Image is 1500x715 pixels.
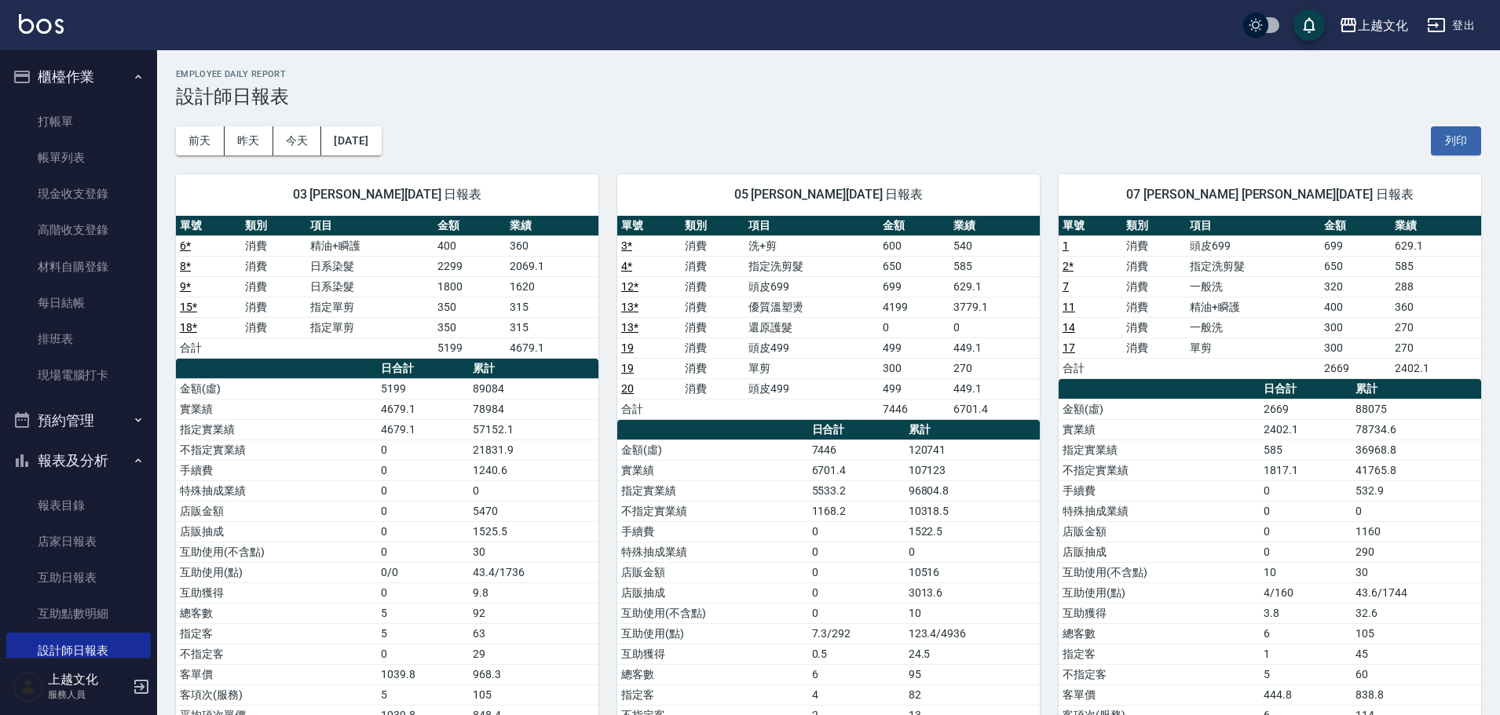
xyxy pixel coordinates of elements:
td: 消費 [681,235,745,256]
td: 5199 [434,337,506,358]
td: 不指定客 [176,644,377,664]
td: 270 [1391,317,1481,337]
td: 5199 [377,378,469,399]
td: 0 [808,521,905,542]
th: 單號 [176,216,241,236]
td: 0 [469,480,598,501]
td: 互助使用(點) [176,562,377,582]
td: 消費 [681,358,745,378]
table: a dense table [1059,216,1481,379]
td: 449.1 [949,378,1040,399]
td: 63 [469,623,598,644]
th: 日合計 [808,420,905,440]
td: 一般洗 [1186,317,1320,337]
button: 前天 [176,126,225,155]
td: 1240.6 [469,460,598,480]
a: 互助點數明細 [6,596,151,632]
td: 店販金額 [1059,521,1260,542]
button: 報表及分析 [6,440,151,481]
td: 實業績 [1059,419,1260,440]
td: 6701.4 [808,460,905,480]
td: 0 [377,521,469,542]
table: a dense table [176,216,598,359]
td: 7446 [879,399,949,419]
a: 材料自購登錄 [6,249,151,285]
td: 1039.8 [377,664,469,684]
td: 45 [1352,644,1481,664]
td: 540 [949,235,1040,256]
a: 14 [1063,321,1075,334]
td: 一般洗 [1186,276,1320,297]
p: 服務人員 [48,688,128,702]
td: 消費 [241,276,306,297]
td: 互助使用(點) [617,623,808,644]
td: 店販抽成 [1059,542,1260,562]
td: 特殊抽成業績 [176,480,377,501]
td: 270 [1391,337,1481,358]
td: 0 [377,542,469,562]
td: 客項次(服務) [176,684,377,705]
td: 82 [905,684,1040,705]
a: 20 [621,382,634,395]
td: 650 [879,256,949,276]
a: 現場電腦打卡 [6,357,151,393]
td: 4679.1 [377,399,469,419]
td: 指定實業績 [176,419,377,440]
td: 360 [1391,297,1481,317]
td: 0 [1260,501,1352,521]
td: 手續費 [617,521,808,542]
th: 累計 [1352,379,1481,399]
span: 07 [PERSON_NAME] [PERSON_NAME][DATE] 日報表 [1077,187,1462,202]
td: 2669 [1320,358,1391,378]
div: 上越文化 [1358,16,1408,35]
td: 日系染髮 [306,256,434,276]
td: 43.4/1736 [469,562,598,582]
td: 5 [377,603,469,623]
td: 店販抽成 [176,521,377,542]
td: 0 [1260,480,1352,501]
a: 報表目錄 [6,487,151,523]
td: 29 [469,644,598,664]
td: 30 [1352,562,1481,582]
a: 設計師日報表 [6,633,151,669]
a: 11 [1063,301,1075,313]
th: 日合計 [377,359,469,379]
td: 指定單剪 [306,297,434,317]
td: 0 [905,542,1040,562]
td: 89084 [469,378,598,399]
td: 3779.1 [949,297,1040,317]
a: 打帳單 [6,104,151,140]
td: 特殊抽成業績 [617,542,808,562]
td: 消費 [241,317,306,337]
a: 帳單列表 [6,140,151,176]
th: 類別 [241,216,306,236]
td: 0/0 [377,562,469,582]
th: 項目 [306,216,434,236]
span: 05 [PERSON_NAME][DATE] 日報表 [636,187,1021,202]
td: 449.1 [949,337,1040,358]
td: 客單價 [1059,684,1260,705]
td: 頭皮499 [745,378,879,399]
td: 5 [377,684,469,705]
td: 290 [1352,542,1481,562]
td: 消費 [241,297,306,317]
a: 現金收支登錄 [6,176,151,212]
td: 合計 [176,337,241,358]
td: 消費 [681,337,745,358]
td: 消費 [681,276,745,297]
td: 實業績 [617,460,808,480]
td: 不指定實業績 [1059,460,1260,480]
td: 57152.1 [469,419,598,440]
td: 合計 [1059,358,1122,378]
td: 123.4/4936 [905,623,1040,644]
button: 上越文化 [1333,9,1414,42]
td: 315 [506,297,598,317]
td: 總客數 [176,603,377,623]
th: 業績 [506,216,598,236]
th: 類別 [681,216,745,236]
td: 金額(虛) [617,440,808,460]
td: 指定實業績 [1059,440,1260,460]
th: 累計 [905,420,1040,440]
td: 2069.1 [506,256,598,276]
td: 0 [377,460,469,480]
